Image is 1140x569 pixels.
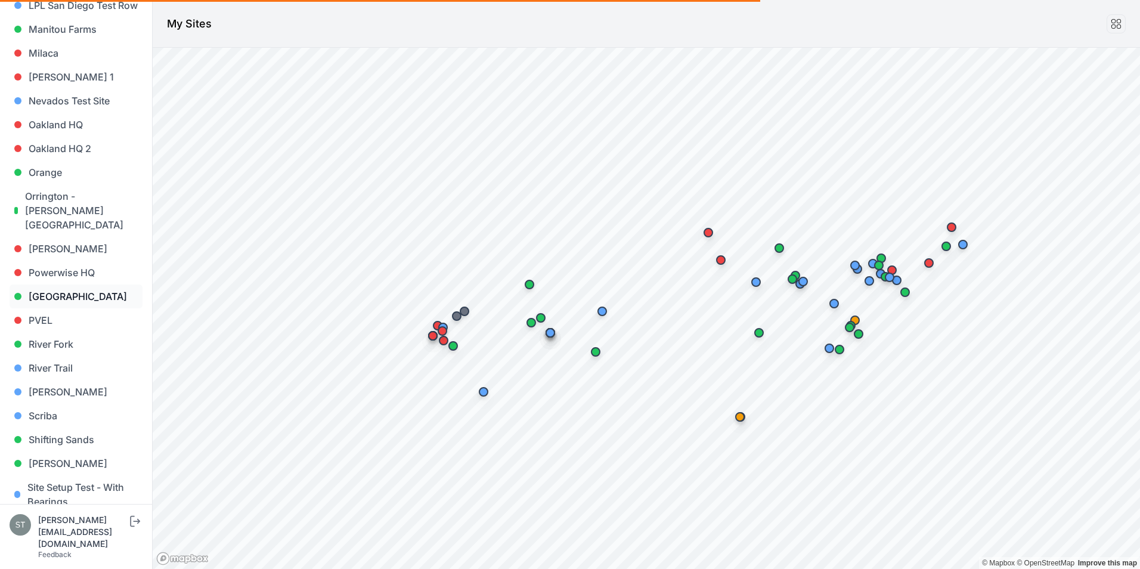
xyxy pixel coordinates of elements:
a: Map feedback [1078,559,1137,567]
div: Map marker [843,308,867,332]
a: Mapbox [982,559,1015,567]
div: Map marker [828,338,851,361]
a: [PERSON_NAME] [10,380,142,404]
div: Map marker [430,319,454,343]
div: Map marker [431,316,455,339]
div: Map marker [951,233,975,256]
a: [GEOGRAPHIC_DATA] [10,284,142,308]
a: Nevados Test Site [10,89,142,113]
a: Mapbox logo [156,552,209,565]
a: [PERSON_NAME] [10,452,142,475]
a: Orrington - [PERSON_NAME][GEOGRAPHIC_DATA] [10,184,142,237]
div: Map marker [880,258,904,282]
div: Map marker [709,248,733,272]
a: Scriba [10,404,142,428]
div: Map marker [747,321,771,345]
div: Map marker [538,321,562,345]
div: Map marker [934,234,958,258]
div: Map marker [590,299,614,323]
div: Map marker [843,253,867,277]
canvas: Map [153,48,1140,569]
div: Map marker [780,267,804,291]
div: Map marker [584,340,608,364]
a: Orange [10,160,142,184]
a: Powerwise HQ [10,261,142,284]
a: PVEL [10,308,142,332]
div: Map marker [728,405,752,429]
div: Map marker [838,316,862,339]
div: Map marker [519,311,543,335]
div: Map marker [839,314,863,338]
a: River Trail [10,356,142,380]
div: Map marker [421,324,445,348]
h1: My Sites [167,16,212,32]
div: Map marker [767,236,791,260]
div: Map marker [783,264,807,287]
a: Feedback [38,550,72,559]
div: Map marker [861,252,885,276]
div: Map marker [472,380,495,404]
a: [PERSON_NAME] 1 [10,65,142,89]
div: Map marker [869,246,893,270]
div: Map marker [822,292,846,316]
div: Map marker [518,273,541,296]
div: Map marker [940,215,964,239]
div: Map marker [744,270,768,294]
div: Map marker [445,304,469,328]
div: Map marker [453,299,476,323]
div: Map marker [791,270,815,293]
a: Site Setup Test - With Bearings [10,475,142,514]
div: Map marker [878,265,902,289]
a: [PERSON_NAME] [10,237,142,261]
a: OpenStreetMap [1017,559,1074,567]
div: Map marker [917,251,941,275]
div: Map marker [867,253,891,277]
a: Milaca [10,41,142,65]
div: [PERSON_NAME][EMAIL_ADDRESS][DOMAIN_NAME] [38,514,128,550]
a: Oakland HQ [10,113,142,137]
div: Map marker [529,306,553,330]
div: Map marker [857,269,881,293]
a: Oakland HQ 2 [10,137,142,160]
a: Shifting Sands [10,428,142,452]
div: Map marker [696,221,720,245]
img: steve@nevados.solar [10,514,31,536]
a: Manitou Farms [10,17,142,41]
div: Map marker [817,336,841,360]
div: Map marker [893,280,917,304]
div: Map marker [426,314,450,338]
a: River Fork [10,332,142,356]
